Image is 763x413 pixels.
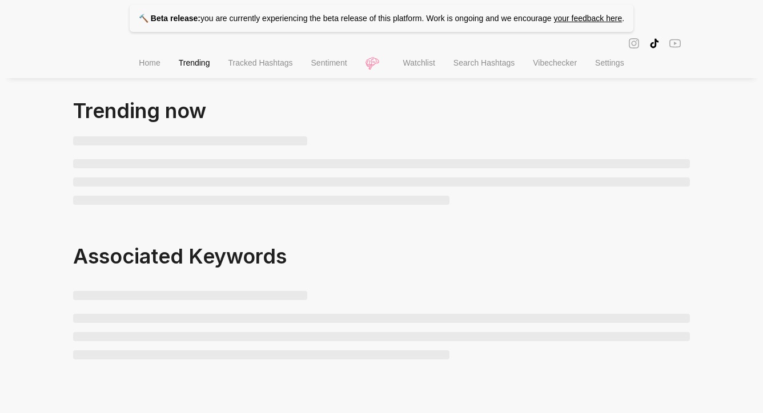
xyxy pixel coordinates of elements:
span: Vibechecker [533,58,577,67]
span: youtube [669,37,681,50]
span: Home [139,58,160,67]
span: Tracked Hashtags [228,58,292,67]
span: Trending [179,58,210,67]
span: Sentiment [311,58,347,67]
span: Trending now [73,98,206,123]
a: your feedback here [553,14,622,23]
span: Settings [595,58,624,67]
strong: 🔨 Beta release: [139,14,200,23]
span: Search Hashtags [453,58,515,67]
span: instagram [628,37,640,50]
p: you are currently experiencing the beta release of this platform. Work is ongoing and we encourage . [130,5,633,32]
span: Watchlist [403,58,435,67]
span: Associated Keywords [73,244,287,269]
